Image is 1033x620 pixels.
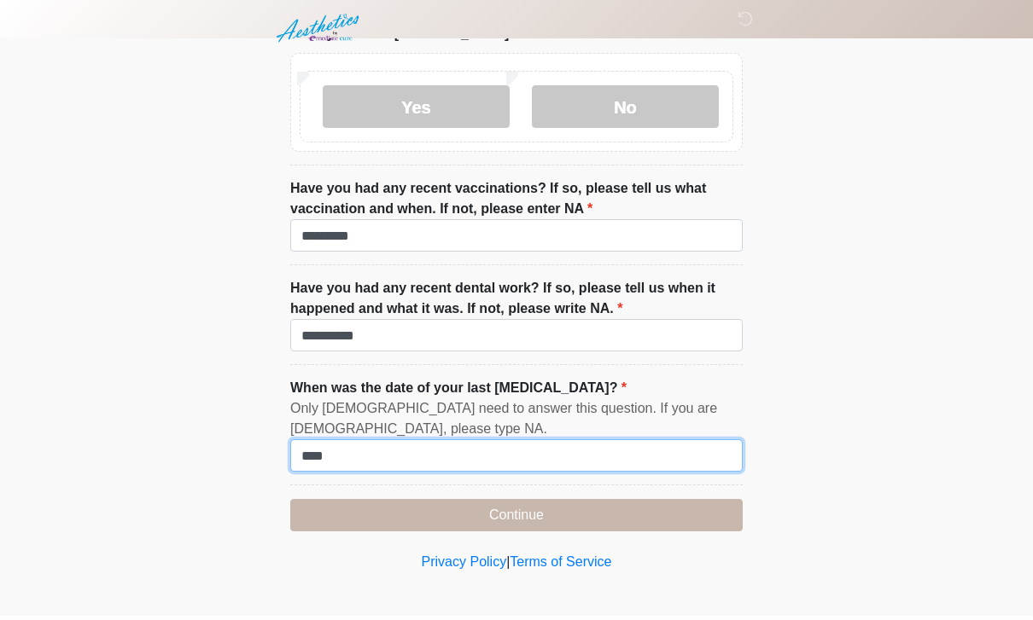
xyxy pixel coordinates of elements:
[290,382,627,403] label: When was the date of your last [MEDICAL_DATA]?
[273,13,366,52] img: Aesthetics by Emediate Cure Logo
[422,559,507,573] a: Privacy Policy
[290,183,743,223] label: Have you had any recent vaccinations? If so, please tell us what vaccination and when. If not, pl...
[532,90,719,132] label: No
[290,282,743,323] label: Have you had any recent dental work? If so, please tell us when it happened and what it was. If n...
[510,559,611,573] a: Terms of Service
[506,559,510,573] a: |
[290,403,743,443] div: Only [DEMOGRAPHIC_DATA] need to answer this question. If you are [DEMOGRAPHIC_DATA], please type NA.
[290,503,743,536] button: Continue
[323,90,510,132] label: Yes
